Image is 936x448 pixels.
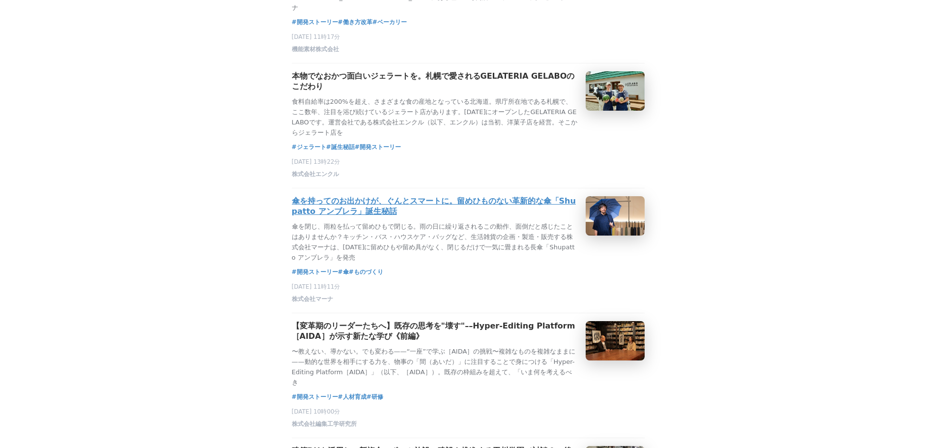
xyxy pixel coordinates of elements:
[292,196,645,263] a: 傘を持ってのお出かけが、ぐんとスマートに。留めひものない革新的な傘「Shupatto アンブレラ」誕生秘話傘を閉じ、雨粒を払って留めひもで閉じる。雨の日に繰り返されるこの動作、面倒だと感じたこと...
[292,158,645,166] p: [DATE] 13時22分
[292,347,578,388] p: 〜教えない、導かない。でも変わる——“一座”で学ぶ［AIDA］の挑戦〜複雑なものを複雑なままに——動的な世界を相手にする力を、物事の「間（あいだ）」に注目することで身につける「Hyper-Edi...
[292,142,326,152] a: #ジェラート
[367,392,383,402] a: #研修
[292,408,645,416] p: [DATE] 10時00分
[338,392,367,402] a: #人材育成
[372,17,407,27] a: #ベーカリー
[292,33,645,41] p: [DATE] 11時17分
[292,170,339,179] span: 株式会社エンクル
[292,48,339,55] a: 機能素材株式会社
[292,222,578,263] p: 傘を閉じ、雨粒を払って留めひもで閉じる。雨の日に繰り返されるこの動作、面倒だと感じたことはありませんか？キッチン・バス・ハウスケア・バッグなど、生活雑貨の企画・製造・販売する株式会社マーナは、[...
[292,321,645,388] a: 【変革期のリーダーたちへ】既存の思考を"壊す"––Hyper-Editing Platform［AIDA］が示す新たな学び《前編》〜教えない、導かない。でも変わる——“一座”で学ぶ［AIDA］の...
[292,420,357,428] span: 株式会社編集工学研究所
[292,298,333,305] a: 株式会社マーナ
[292,283,645,291] p: [DATE] 11時11分
[292,97,578,138] p: 食料自給率は200%を超え、さまざまな食の産地となっている北海道。県庁所在地である札幌で、ここ数年、注目を浴び続けているジェラート店があります。[DATE]にオープンしたGELATERIA GE...
[326,142,355,152] a: #誕生秘話
[338,267,349,277] a: #傘
[292,321,578,342] h3: 【変革期のリーダーたちへ】既存の思考を"壊す"––Hyper-Editing Platform［AIDA］が示す新たな学び《前編》
[292,71,645,138] a: 本物でなおかつ面白いジェラートを。札幌で愛されるGELATERIA GELABOのこだわり食料自給率は200%を超え、さまざまな食の産地となっている北海道。県庁所在地である札幌で、ここ数年、注目...
[292,17,338,27] a: #開発ストーリー
[292,45,339,54] span: 機能素材株式会社
[292,423,357,430] a: 株式会社編集工学研究所
[292,173,339,180] a: 株式会社エンクル
[292,196,578,217] h3: 傘を持ってのお出かけが、ぐんとスマートに。留めひものない革新的な傘「Shupatto アンブレラ」誕生秘話
[292,392,338,402] a: #開発ストーリー
[338,17,372,27] a: #働き方改革
[292,71,578,92] h3: 本物でなおかつ面白いジェラートを。札幌で愛されるGELATERIA GELABOのこだわり
[292,267,338,277] a: #開発ストーリー
[349,267,383,277] a: #ものづくり
[355,142,401,152] a: #開発ストーリー
[292,295,333,303] span: 株式会社マーナ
